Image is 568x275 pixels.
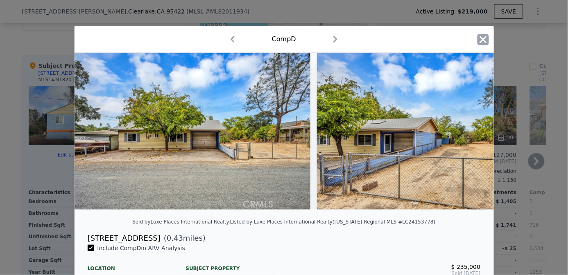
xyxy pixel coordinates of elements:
div: Location [88,259,179,272]
div: Sold by Luxe Places International Realty . [132,219,230,225]
div: [STREET_ADDRESS] [88,233,161,244]
img: Property Img [75,53,311,210]
span: $ 235,000 [451,264,480,270]
img: Property Img [317,53,553,210]
div: Comp D [272,34,296,44]
div: Subject Property [186,259,278,272]
span: 0.43 [167,234,183,242]
div: Listed by Luxe Places International Realty ([US_STATE] Regional MLS #LC24153778) [230,219,436,225]
span: ( miles) [161,233,206,244]
span: Include Comp D in ARV Analysis [94,245,189,251]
